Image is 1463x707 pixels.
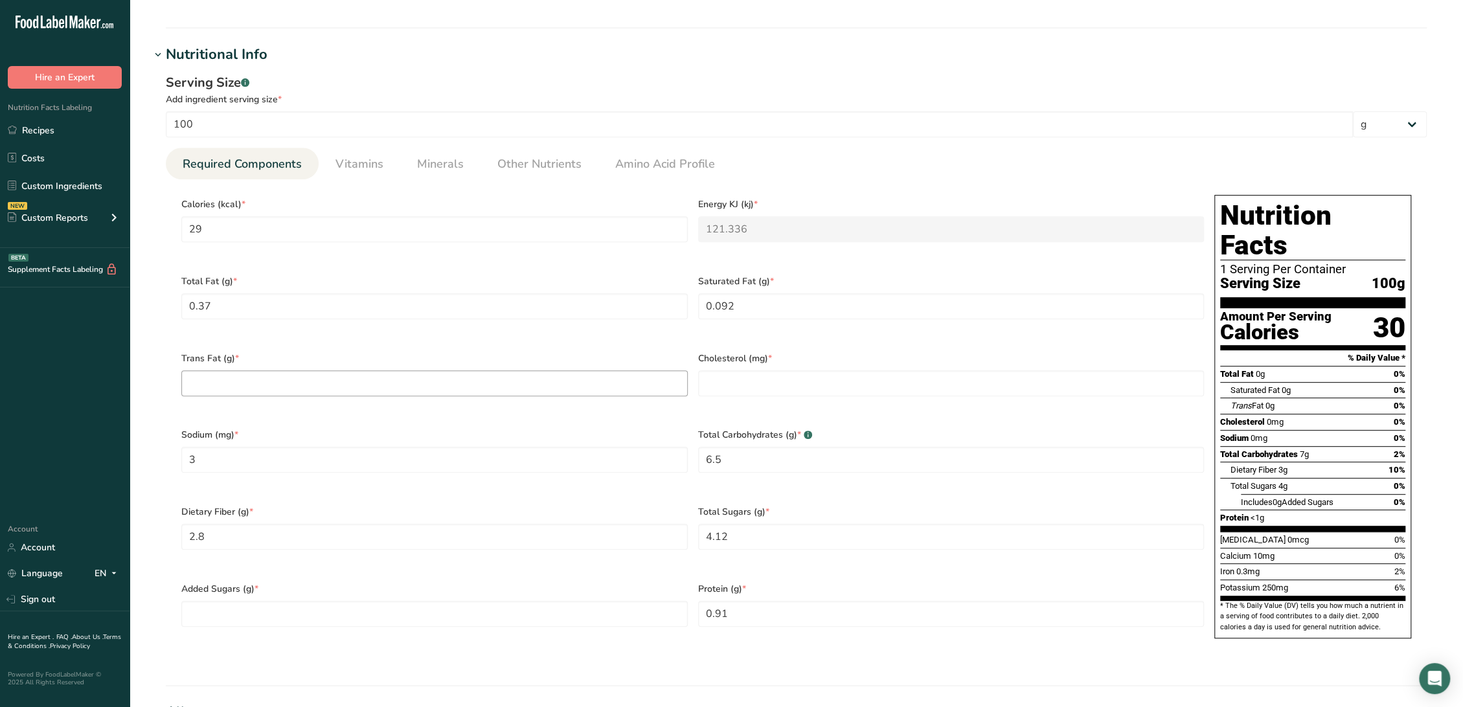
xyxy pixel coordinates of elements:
[181,275,688,288] span: Total Fat (g)
[1220,567,1234,576] span: Iron
[1220,276,1300,292] span: Serving Size
[1394,385,1405,395] span: 0%
[1220,433,1249,443] span: Sodium
[1220,449,1298,459] span: Total Carbohydrates
[1394,433,1405,443] span: 0%
[181,352,688,365] span: Trans Fat (g)
[1220,350,1405,366] section: % Daily Value *
[1236,567,1260,576] span: 0.3mg
[8,254,28,262] div: BETA
[1394,417,1405,427] span: 0%
[181,582,688,596] span: Added Sugars (g)
[8,671,122,686] div: Powered By FoodLabelMaker © 2025 All Rights Reserved
[1241,497,1333,507] span: Includes Added Sugars
[8,202,27,210] div: NEW
[1287,535,1309,544] span: 0mcg
[8,562,63,585] a: Language
[166,73,1427,93] div: Serving Size
[1253,551,1275,561] span: 10mg
[8,66,122,89] button: Hire an Expert
[497,155,582,173] span: Other Nutrients
[1220,535,1286,544] span: [MEDICAL_DATA]
[181,428,688,442] span: Sodium (mg)
[1278,481,1287,491] span: 4g
[1267,417,1284,427] span: 0mg
[698,428,1205,442] span: Total Carbohydrates (g)
[1220,417,1265,427] span: Cholesterol
[698,352,1205,365] span: Cholesterol (mg)
[1220,513,1249,522] span: Protein
[1265,401,1275,410] span: 0g
[1220,323,1332,342] div: Calories
[166,93,1427,106] div: Add ingredient serving size
[1231,401,1252,410] i: Trans
[1282,385,1291,395] span: 0g
[1394,551,1405,561] span: 0%
[1394,449,1405,459] span: 2%
[698,197,1205,211] span: Energy KJ (kj)
[1231,401,1264,410] span: Fat
[1300,449,1309,459] span: 7g
[1220,311,1332,323] div: Amount Per Serving
[8,211,88,225] div: Custom Reports
[1394,535,1405,544] span: 0%
[1394,481,1405,491] span: 0%
[417,155,464,173] span: Minerals
[698,505,1205,519] span: Total Sugars (g)
[1220,601,1405,633] section: * The % Daily Value (DV) tells you how much a nutrient in a serving of food contributes to a dail...
[1251,433,1267,443] span: 0mg
[1220,263,1405,276] div: 1 Serving Per Container
[1389,465,1405,475] span: 10%
[166,44,267,65] div: Nutritional Info
[1419,663,1450,694] div: Open Intercom Messenger
[1231,481,1276,491] span: Total Sugars
[1262,583,1288,592] span: 250mg
[1394,401,1405,410] span: 0%
[8,633,121,651] a: Terms & Conditions .
[1394,583,1405,592] span: 6%
[1231,385,1280,395] span: Saturated Fat
[181,197,688,211] span: Calories (kcal)
[181,505,688,519] span: Dietary Fiber (g)
[1394,497,1405,507] span: 0%
[1220,369,1254,379] span: Total Fat
[95,566,122,581] div: EN
[1278,465,1287,475] span: 3g
[8,633,54,642] a: Hire an Expert .
[1220,583,1260,592] span: Potassium
[56,633,72,642] a: FAQ .
[698,582,1205,596] span: Protein (g)
[72,633,103,642] a: About Us .
[335,155,383,173] span: Vitamins
[166,111,1353,137] input: Type your serving size here
[50,642,90,651] a: Privacy Policy
[1220,551,1251,561] span: Calcium
[1256,369,1265,379] span: 0g
[615,155,715,173] span: Amino Acid Profile
[183,155,302,173] span: Required Components
[1220,201,1405,260] h1: Nutrition Facts
[1231,465,1276,475] span: Dietary Fiber
[698,275,1205,288] span: Saturated Fat (g)
[1394,567,1405,576] span: 2%
[1372,276,1405,292] span: 100g
[1373,311,1405,345] div: 30
[1251,513,1264,522] span: <1g
[1273,497,1282,507] span: 0g
[1394,369,1405,379] span: 0%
